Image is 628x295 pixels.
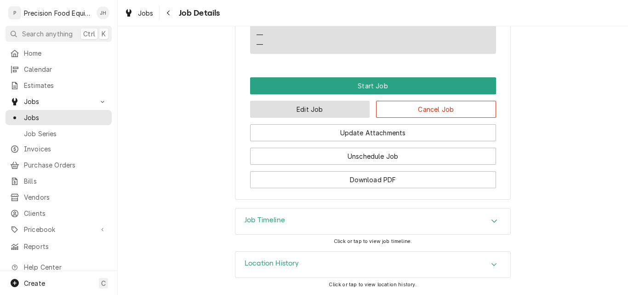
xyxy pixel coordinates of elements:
span: Bills [24,176,107,186]
div: — [257,40,263,49]
span: Calendar [24,64,107,74]
span: C [101,278,106,288]
div: — [257,30,263,40]
a: Go to Jobs [6,94,112,109]
a: Clients [6,206,112,221]
a: Jobs [6,110,112,125]
span: Click or tap to view job timeline. [334,238,412,244]
div: Location History [235,251,511,278]
button: Update Attachments [250,124,496,141]
button: Accordion Details Expand Trigger [235,252,510,278]
a: Calendar [6,62,112,77]
a: Go to Help Center [6,260,112,275]
div: Button Group Row [250,77,496,94]
span: Clients [24,208,107,218]
span: Create [24,279,45,287]
div: Button Group [250,77,496,188]
div: P [8,6,21,19]
h3: Location History [245,259,299,268]
div: Button Group Row [250,118,496,141]
button: Cancel Job [376,101,496,118]
div: Button Group Row [250,141,496,165]
span: Job Series [24,129,107,139]
button: Edit Job [250,101,370,118]
a: Estimates [6,78,112,93]
a: Vendors [6,190,112,205]
span: Pricebook [24,225,93,234]
span: Help Center [24,262,106,272]
div: Jason Hertel's Avatar [97,6,109,19]
span: Invoices [24,144,107,154]
button: Start Job [250,77,496,94]
a: Bills [6,174,112,189]
div: Job Timeline [235,208,511,235]
div: JH [97,6,109,19]
span: Home [24,48,107,58]
span: Vendors [24,192,107,202]
span: Jobs [24,97,93,106]
div: Accordion Header [235,252,510,278]
span: Click or tap to view location history. [329,282,417,288]
button: Unschedule Job [250,148,496,165]
span: Reports [24,242,107,251]
a: Home [6,46,112,61]
span: Ctrl [83,29,95,39]
div: Button Group Row [250,94,496,118]
span: Search anything [22,29,73,39]
button: Download PDF [250,171,496,188]
button: Search anythingCtrlK [6,26,112,42]
div: Button Group Row [250,165,496,188]
a: Reports [6,239,112,254]
a: Purchase Orders [6,157,112,173]
a: Go to Pricebook [6,222,112,237]
span: K [102,29,106,39]
button: Accordion Details Expand Trigger [235,208,510,234]
div: Precision Food Equipment LLC [24,8,91,18]
a: Invoices [6,141,112,156]
span: Estimates [24,81,107,90]
a: Job Series [6,126,112,141]
span: Job Details [176,7,220,19]
span: Jobs [138,8,154,18]
h3: Job Timeline [245,216,285,225]
div: Reminders [257,21,287,49]
div: Accordion Header [235,208,510,234]
button: Navigate back [161,6,176,20]
a: Jobs [120,6,157,21]
span: Purchase Orders [24,160,107,170]
span: Jobs [24,113,107,122]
